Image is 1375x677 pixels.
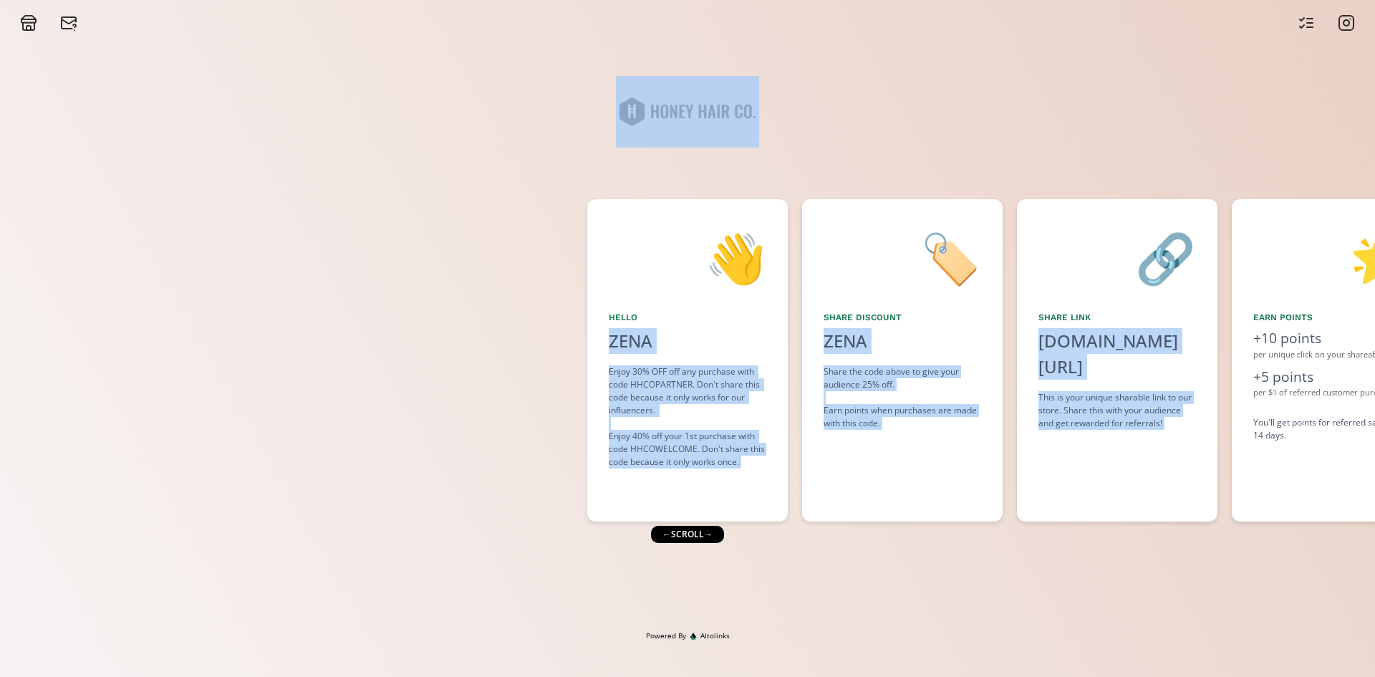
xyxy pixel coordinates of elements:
[609,328,766,354] div: ZENA
[1038,221,1196,294] div: 🔗
[609,311,766,324] div: Hello
[1038,328,1196,380] div: [DOMAIN_NAME][URL]
[1038,311,1196,324] div: Share Link
[1038,391,1196,430] div: This is your unique sharable link to our store. Share this with your audience and get rewarded fo...
[700,630,730,641] span: Altolinks
[824,221,981,294] div: 🏷️
[824,365,981,430] div: Share the code above to give your audience 25% off. Earn points when purchases are made with this...
[609,365,766,469] div: Enjoy 30% OFF off any purchase with code HHCOPARTNER. Don't share this code because it only works...
[616,76,759,148] img: QrgWYwbcqp6j
[824,311,981,324] div: Share Discount
[651,526,724,543] div: ← scroll →
[690,633,697,640] img: favicon-32x32.png
[609,221,766,294] div: 👋
[646,630,686,641] span: Powered By
[824,328,867,354] div: ZENA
